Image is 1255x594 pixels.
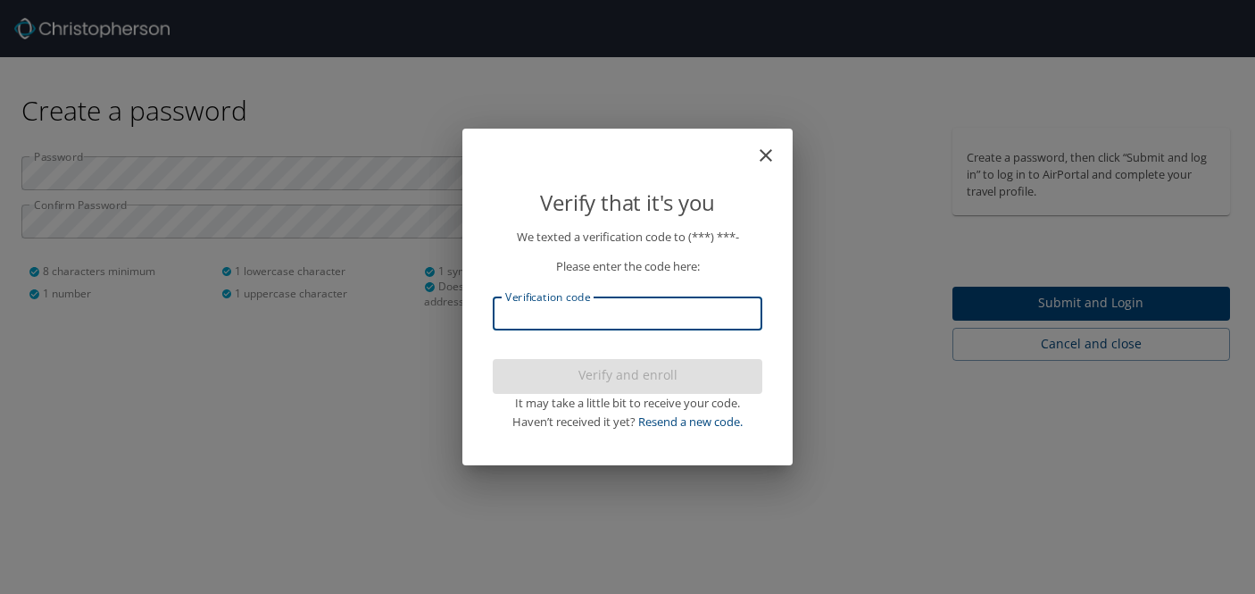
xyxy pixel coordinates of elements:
[764,136,785,157] button: close
[493,394,762,413] div: It may take a little bit to receive your code.
[493,186,762,220] p: Verify that it's you
[638,414,743,430] a: Resend a new code.
[493,413,762,431] div: Haven’t received it yet?
[493,228,762,247] p: We texted a verification code to (***) ***-
[493,257,762,276] p: Please enter the code here:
